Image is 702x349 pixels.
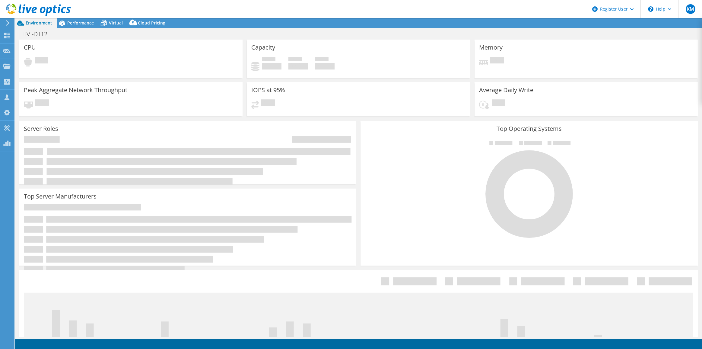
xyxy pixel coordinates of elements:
h1: HVI-DT12 [20,31,57,37]
span: Pending [261,99,275,108]
span: Free [288,57,302,63]
h3: Top Operating Systems [365,125,693,132]
h3: Average Daily Write [479,87,533,93]
h4: 0 GiB [262,63,281,69]
span: Cloud Pricing [138,20,165,26]
svg: \n [648,6,653,12]
span: Pending [35,99,49,108]
h3: Capacity [251,44,275,51]
span: Total [315,57,329,63]
span: Performance [67,20,94,26]
span: Pending [492,99,505,108]
h3: IOPS at 95% [251,87,285,93]
span: Pending [35,57,48,65]
h3: CPU [24,44,36,51]
span: Used [262,57,275,63]
h4: 0 GiB [315,63,335,69]
span: KM [686,4,695,14]
h3: Peak Aggregate Network Throughput [24,87,127,93]
h4: 0 GiB [288,63,308,69]
h3: Server Roles [24,125,58,132]
span: Virtual [109,20,123,26]
h3: Memory [479,44,503,51]
span: Pending [490,57,504,65]
span: Environment [26,20,52,26]
h3: Top Server Manufacturers [24,193,97,200]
